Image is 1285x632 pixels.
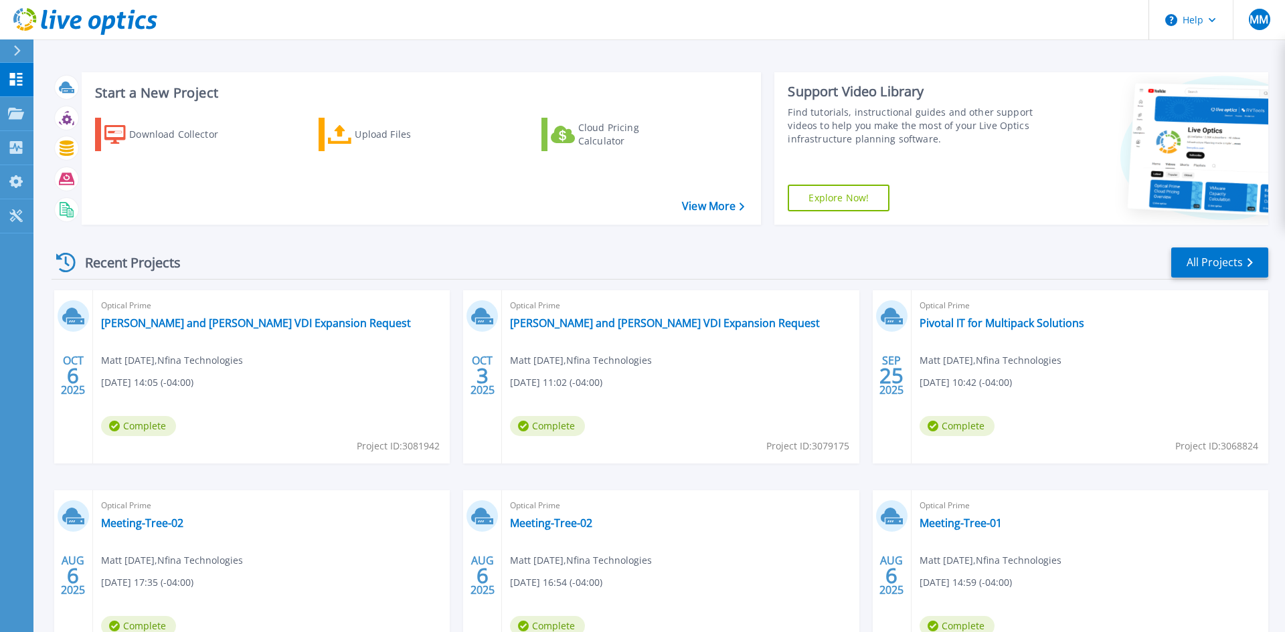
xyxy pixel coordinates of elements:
span: Matt [DATE] , Nfina Technologies [510,553,652,568]
span: Project ID: 3081942 [357,439,440,453]
span: 6 [885,570,897,581]
a: All Projects [1171,247,1268,278]
a: Explore Now! [788,185,889,211]
div: SEP 2025 [879,351,904,400]
span: [DATE] 11:02 (-04:00) [510,375,602,390]
span: Optical Prime [101,298,442,313]
a: View More [682,200,744,213]
div: Upload Files [355,121,462,148]
div: AUG 2025 [879,551,904,600]
span: 6 [477,570,489,581]
span: [DATE] 14:59 (-04:00) [920,575,1012,590]
span: Optical Prime [101,498,442,513]
div: OCT 2025 [60,351,86,400]
a: Meeting-Tree-01 [920,516,1002,530]
span: Matt [DATE] , Nfina Technologies [101,353,243,368]
span: Complete [101,416,176,436]
span: [DATE] 14:05 (-04:00) [101,375,193,390]
a: Upload Files [319,118,468,151]
span: Complete [510,416,585,436]
span: Matt [DATE] , Nfina Technologies [920,353,1061,368]
div: Find tutorials, instructional guides and other support videos to help you make the most of your L... [788,106,1039,146]
span: Project ID: 3068824 [1175,439,1258,453]
span: Optical Prime [510,498,851,513]
span: Optical Prime [920,298,1260,313]
span: Matt [DATE] , Nfina Technologies [101,553,243,568]
span: [DATE] 16:54 (-04:00) [510,575,602,590]
span: Matt [DATE] , Nfina Technologies [920,553,1061,568]
a: [PERSON_NAME] and [PERSON_NAME] VDI Expansion Request [101,316,411,330]
div: Download Collector [129,121,236,148]
div: AUG 2025 [60,551,86,600]
a: Pivotal IT for Multipack Solutions [920,316,1084,330]
span: [DATE] 17:35 (-04:00) [101,575,193,590]
a: [PERSON_NAME] and [PERSON_NAME] VDI Expansion Request [510,316,820,330]
div: AUG 2025 [470,551,495,600]
span: Complete [920,416,995,436]
span: Project ID: 3079175 [766,439,849,453]
a: Meeting-Tree-02 [101,516,183,530]
span: 6 [67,370,79,381]
div: OCT 2025 [470,351,495,400]
span: 25 [879,370,904,381]
span: 3 [477,370,489,381]
span: [DATE] 10:42 (-04:00) [920,375,1012,390]
span: Optical Prime [510,298,851,313]
span: MM [1250,14,1268,25]
div: Recent Projects [52,246,199,279]
span: Matt [DATE] , Nfina Technologies [510,353,652,368]
a: Cloud Pricing Calculator [541,118,691,151]
span: 6 [67,570,79,581]
div: Cloud Pricing Calculator [578,121,685,148]
a: Meeting-Tree-02 [510,516,592,530]
h3: Start a New Project [95,86,744,100]
span: Optical Prime [920,498,1260,513]
a: Download Collector [95,118,244,151]
div: Support Video Library [788,83,1039,100]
